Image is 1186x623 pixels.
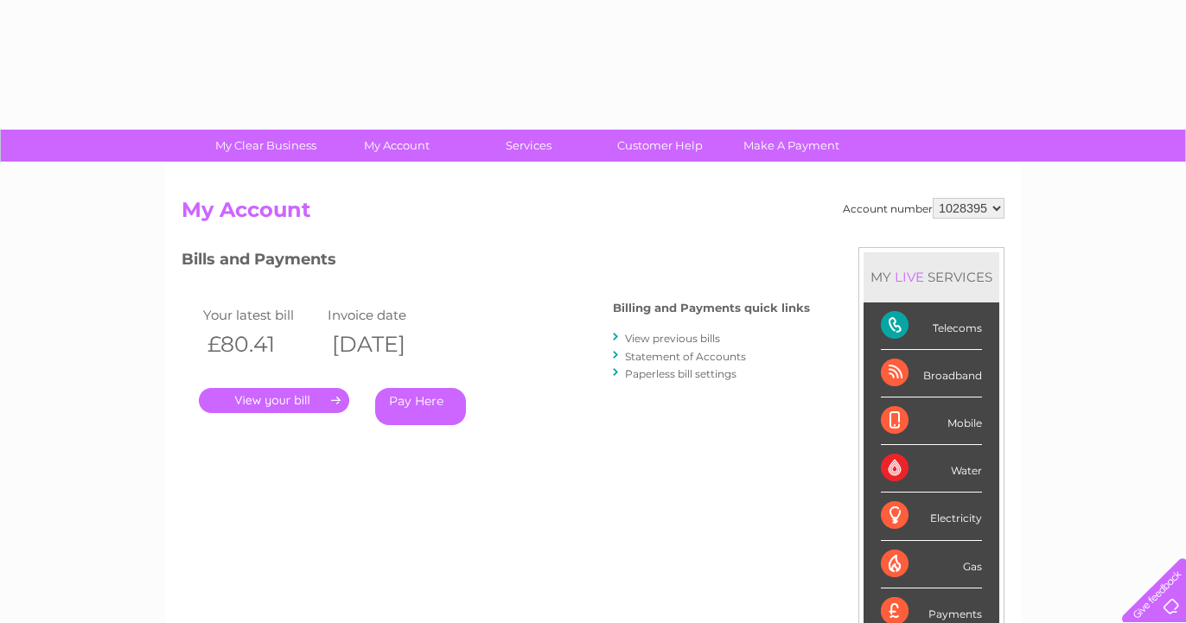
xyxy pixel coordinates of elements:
[881,302,982,350] div: Telecoms
[375,388,466,425] a: Pay Here
[589,130,731,162] a: Customer Help
[843,198,1004,219] div: Account number
[194,130,337,162] a: My Clear Business
[457,130,600,162] a: Services
[323,327,448,362] th: [DATE]
[864,252,999,302] div: MY SERVICES
[199,327,323,362] th: £80.41
[326,130,469,162] a: My Account
[720,130,863,162] a: Make A Payment
[881,397,982,445] div: Mobile
[625,367,736,380] a: Paperless bill settings
[881,541,982,588] div: Gas
[182,198,1004,231] h2: My Account
[881,493,982,540] div: Electricity
[199,303,323,327] td: Your latest bill
[613,302,810,315] h4: Billing and Payments quick links
[891,269,928,285] div: LIVE
[323,303,448,327] td: Invoice date
[625,332,720,345] a: View previous bills
[182,247,810,277] h3: Bills and Payments
[625,350,746,363] a: Statement of Accounts
[881,445,982,493] div: Water
[881,350,982,397] div: Broadband
[199,388,349,413] a: .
